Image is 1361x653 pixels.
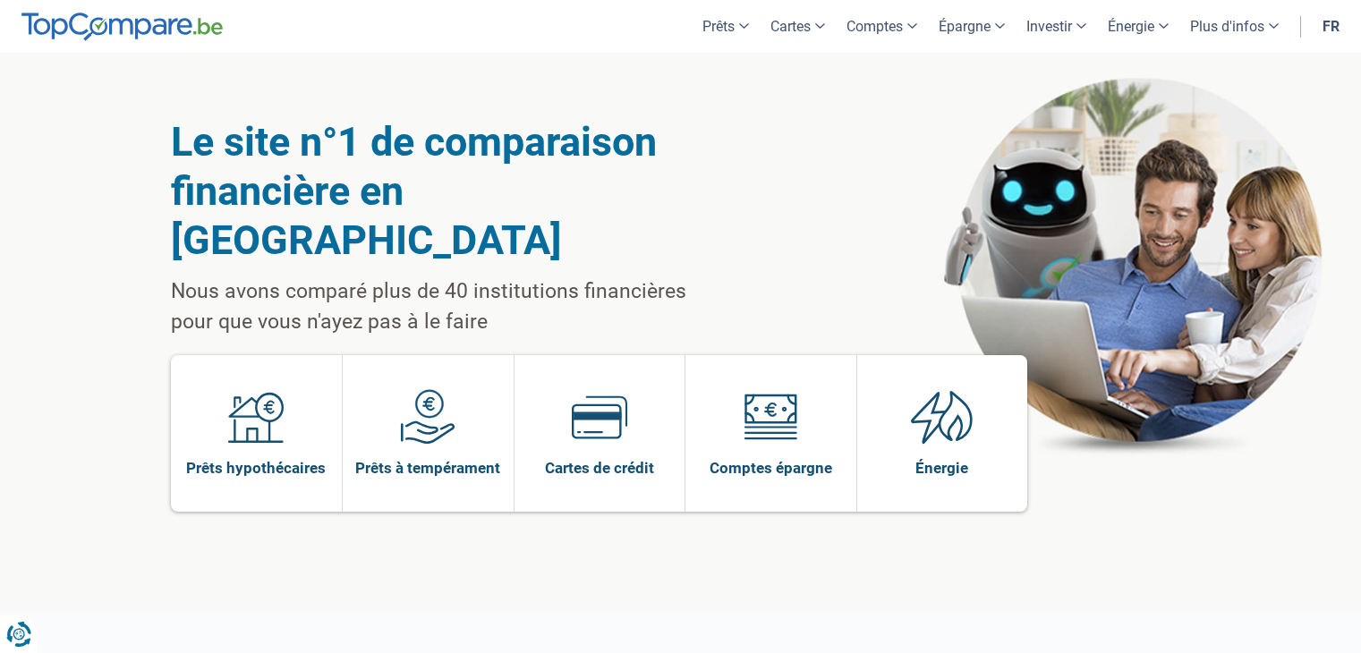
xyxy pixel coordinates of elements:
[915,458,968,478] span: Énergie
[21,13,223,41] img: TopCompare
[572,389,627,445] img: Cartes de crédit
[228,389,284,445] img: Prêts hypothécaires
[515,355,685,512] a: Cartes de crédit Cartes de crédit
[710,458,832,478] span: Comptes épargne
[355,458,500,478] span: Prêts à tempérament
[857,355,1028,512] a: Énergie Énergie
[171,276,732,337] p: Nous avons comparé plus de 40 institutions financières pour que vous n'ayez pas à le faire
[743,389,798,445] img: Comptes épargne
[400,389,455,445] img: Prêts à tempérament
[186,458,326,478] span: Prêts hypothécaires
[545,458,654,478] span: Cartes de crédit
[685,355,856,512] a: Comptes épargne Comptes épargne
[171,355,343,512] a: Prêts hypothécaires Prêts hypothécaires
[343,355,514,512] a: Prêts à tempérament Prêts à tempérament
[171,117,732,265] h1: Le site n°1 de comparaison financière en [GEOGRAPHIC_DATA]
[911,389,974,445] img: Énergie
